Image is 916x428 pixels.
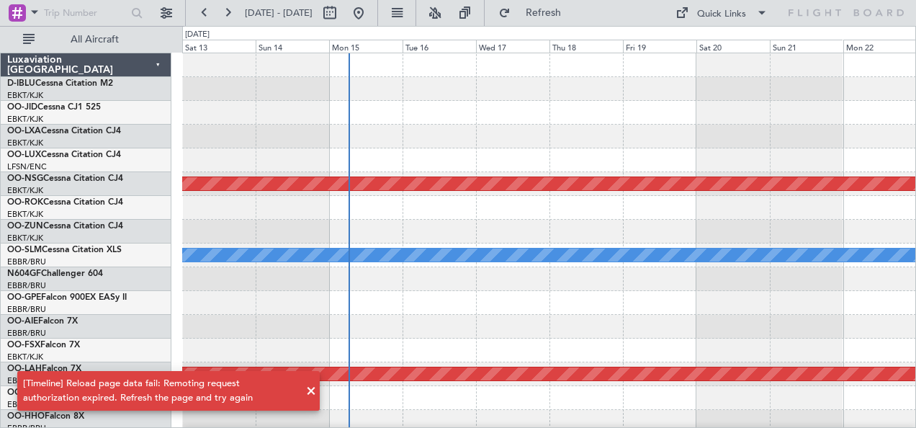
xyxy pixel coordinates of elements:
a: EBKT/KJK [7,233,43,244]
div: Thu 18 [549,40,623,53]
a: OO-LXACessna Citation CJ4 [7,127,121,135]
a: EBBR/BRU [7,257,46,267]
span: OO-ROK [7,198,43,207]
span: OO-AIE [7,317,38,326]
a: OO-NSGCessna Citation CJ4 [7,174,123,183]
a: OO-GPEFalcon 900EX EASy II [7,293,127,302]
div: [DATE] [185,29,210,41]
span: [DATE] - [DATE] [245,6,313,19]
div: [Timeline] Reload page data fail: Remoting request authorization expired. Refresh the page and tr... [23,377,298,405]
span: OO-NSG [7,174,43,183]
span: OO-LXA [7,127,41,135]
div: Fri 19 [623,40,696,53]
button: Quick Links [668,1,775,24]
span: OO-ZUN [7,222,43,231]
a: EBKT/KJK [7,352,43,362]
span: OO-LUX [7,151,41,159]
span: Refresh [513,8,574,18]
a: EBBR/BRU [7,280,46,291]
span: OO-JID [7,103,37,112]
a: OO-FSXFalcon 7X [7,341,80,349]
a: OO-ROKCessna Citation CJ4 [7,198,123,207]
span: OO-GPE [7,293,41,302]
a: N604GFChallenger 604 [7,269,103,278]
div: Sun 14 [256,40,329,53]
div: Sat 20 [696,40,770,53]
a: D-IBLUCessna Citation M2 [7,79,113,88]
span: OO-FSX [7,341,40,349]
a: EBBR/BRU [7,328,46,339]
a: EBKT/KJK [7,209,43,220]
a: EBBR/BRU [7,304,46,315]
span: All Aircraft [37,35,152,45]
a: OO-SLMCessna Citation XLS [7,246,122,254]
a: EBKT/KJK [7,114,43,125]
input: Trip Number [44,2,127,24]
span: D-IBLU [7,79,35,88]
a: EBKT/KJK [7,185,43,196]
div: Mon 15 [329,40,403,53]
span: N604GF [7,269,41,278]
div: Quick Links [697,7,746,22]
a: OO-JIDCessna CJ1 525 [7,103,101,112]
a: LFSN/ENC [7,161,47,172]
a: OO-LUXCessna Citation CJ4 [7,151,121,159]
button: All Aircraft [16,28,156,51]
a: EBKT/KJK [7,90,43,101]
a: OO-AIEFalcon 7X [7,317,78,326]
div: Wed 17 [476,40,549,53]
span: OO-SLM [7,246,42,254]
div: Sun 21 [770,40,843,53]
a: OO-ZUNCessna Citation CJ4 [7,222,123,231]
a: EBKT/KJK [7,138,43,148]
div: Tue 16 [403,40,476,53]
div: Sat 13 [182,40,256,53]
button: Refresh [492,1,578,24]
